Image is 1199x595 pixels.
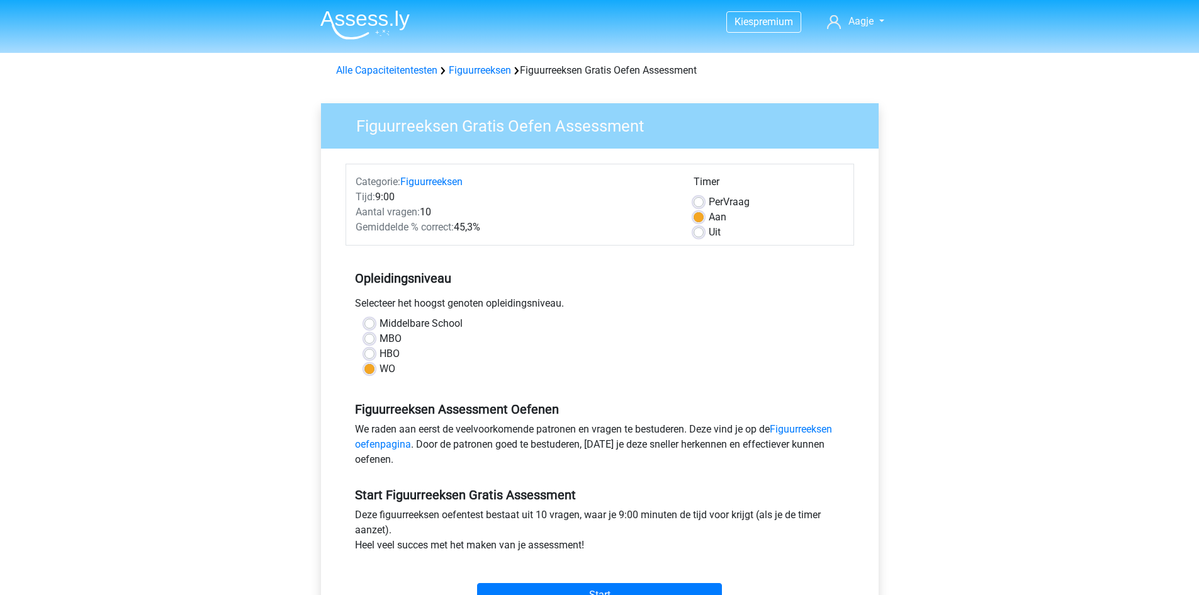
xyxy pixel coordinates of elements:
span: Aantal vragen: [356,206,420,218]
h3: Figuurreeksen Gratis Oefen Assessment [341,111,869,136]
label: Aan [709,210,726,225]
div: Timer [694,174,844,195]
a: Kiespremium [727,13,801,30]
a: Alle Capaciteitentesten [336,64,437,76]
label: MBO [380,331,402,346]
span: Tijd: [356,191,375,203]
h5: Start Figuurreeksen Gratis Assessment [355,487,845,502]
div: Figuurreeksen Gratis Oefen Assessment [331,63,869,78]
div: Selecteer het hoogst genoten opleidingsniveau. [346,296,854,316]
span: premium [753,16,793,28]
span: Per [709,196,723,208]
span: Aagje [848,15,874,27]
h5: Opleidingsniveau [355,266,845,291]
label: HBO [380,346,400,361]
div: 9:00 [346,190,684,205]
h5: Figuurreeksen Assessment Oefenen [355,402,845,417]
div: 45,3% [346,220,684,235]
label: Middelbare School [380,316,463,331]
span: Categorie: [356,176,400,188]
label: WO [380,361,395,377]
a: Figuurreeksen [400,176,463,188]
label: Uit [709,225,721,240]
div: 10 [346,205,684,220]
div: Deze figuurreeksen oefentest bestaat uit 10 vragen, waar je 9:00 minuten de tijd voor krijgt (als... [346,507,854,558]
div: We raden aan eerst de veelvoorkomende patronen en vragen te bestuderen. Deze vind je op de . Door... [346,422,854,472]
span: Gemiddelde % correct: [356,221,454,233]
span: Kies [735,16,753,28]
a: Aagje [822,14,889,29]
a: Figuurreeksen [449,64,511,76]
img: Assessly [320,10,410,40]
label: Vraag [709,195,750,210]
